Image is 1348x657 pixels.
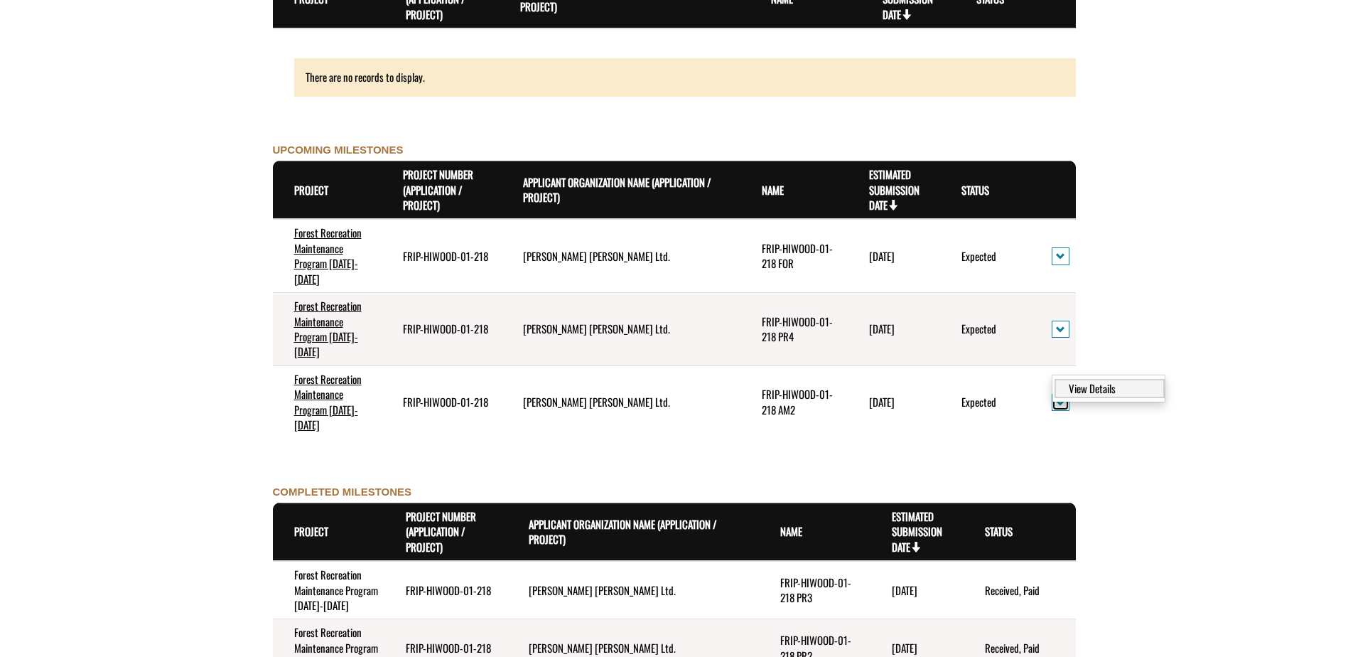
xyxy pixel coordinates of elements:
td: Forest Recreation Maintenance Program 2021-2025 [273,561,384,619]
div: There are no records to display. [273,58,1076,96]
td: West Fraser Mills Ltd. [502,293,740,366]
td: action menu [1030,365,1075,438]
a: Status [961,182,989,198]
th: Actions [1030,161,1075,220]
time: [DATE] [869,394,895,410]
a: Project Number (Application / Project) [406,508,476,555]
td: Forest Recreation Maintenance Program 2021-2025 [273,365,382,438]
td: West Fraser Mills Ltd. [502,219,740,292]
td: FRIP-HIWOOD-01-218 [382,219,502,292]
a: Name [762,182,784,198]
a: FRIP Final Report - Template.docx [4,65,131,80]
td: Forest Recreation Maintenance Program 2021-2025 [273,293,382,366]
td: FRIP-HIWOOD-01-218 PR4 [740,293,848,366]
a: View details [1055,379,1165,398]
td: Forest Recreation Maintenance Program 2021-2025 [273,219,382,292]
label: UPCOMING MILESTONES [273,142,404,157]
time: [DATE] [869,248,895,264]
td: 9/30/2025 [848,293,940,366]
a: Status [985,523,1013,539]
div: --- [4,114,14,129]
a: Estimated Submission Date [869,166,920,213]
td: FRIP-HIWOOD-01-218 AM2 [740,365,848,438]
a: Project [294,182,328,198]
td: West Fraser Mills Ltd. [507,561,759,619]
td: Expected [940,365,1031,438]
td: action menu [1030,219,1075,292]
td: Received, Paid [964,561,1075,619]
time: [DATE] [892,582,917,598]
a: Applicant Organization Name (Application / Project) [529,516,717,547]
td: FRIP-HIWOOD-01-218 [382,293,502,366]
a: Applicant Organization Name (Application / Project) [523,174,711,205]
a: Forest Recreation Maintenance Program [DATE]-[DATE] [294,371,362,432]
td: FRIP-HIWOOD-01-218 [384,561,507,619]
time: [DATE] [869,321,895,336]
a: Estimated Submission Date [892,508,942,555]
a: Project [294,523,328,539]
a: FRIP Progress Report - Template .docx [4,16,150,32]
td: FRIP-HIWOOD-01-218 PR3 [759,561,870,619]
td: 6/1/2025 [870,561,964,619]
td: Expected [940,219,1031,292]
td: FRIP-HIWOOD-01-218 [382,365,502,438]
label: Final Reporting Template File [4,48,113,63]
td: action menu [1030,293,1075,366]
td: FRIP-HIWOOD-01-218 FOR [740,219,848,292]
td: 3/1/2026 [848,219,940,292]
a: Name [780,523,802,539]
td: Expected [940,293,1031,366]
time: [DATE] [892,640,917,656]
label: File field for users to download amendment request template [4,97,84,112]
div: There are no records to display. [294,58,1076,96]
label: COMPLETED MILESTONES [273,484,412,499]
td: 9/30/2025 [848,365,940,438]
a: Forest Recreation Maintenance Program [DATE]-[DATE] [294,298,362,359]
a: Forest Recreation Maintenance Program [DATE]-[DATE] [294,225,362,286]
td: West Fraser Mills Ltd. [502,365,740,438]
button: action menu [1052,321,1069,338]
a: Project Number (Application / Project) [403,166,473,213]
button: action menu [1052,247,1069,265]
